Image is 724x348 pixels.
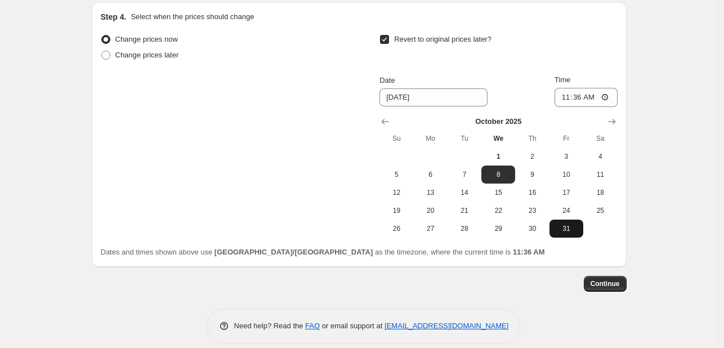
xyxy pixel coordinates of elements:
[379,76,395,84] span: Date
[583,184,617,202] button: Saturday October 18 2025
[418,224,443,233] span: 27
[486,224,511,233] span: 29
[452,170,477,179] span: 7
[379,88,488,106] input: 10/1/2025
[448,184,481,202] button: Tuesday October 14 2025
[131,11,254,23] p: Select when the prices should change
[101,11,127,23] h2: Step 4.
[418,206,443,215] span: 20
[486,188,511,197] span: 15
[520,152,544,161] span: 2
[320,322,385,330] span: or email support at
[515,130,549,148] th: Thursday
[414,202,448,220] button: Monday October 20 2025
[583,166,617,184] button: Saturday October 11 2025
[448,130,481,148] th: Tuesday
[486,152,511,161] span: 1
[305,322,320,330] a: FAQ
[418,170,443,179] span: 6
[588,188,613,197] span: 18
[515,148,549,166] button: Thursday October 2 2025
[554,224,579,233] span: 31
[452,134,477,143] span: Tu
[452,224,477,233] span: 28
[554,206,579,215] span: 24
[101,248,545,256] span: Dates and times shown above use as the timezone, where the current time is
[214,248,373,256] b: [GEOGRAPHIC_DATA]/[GEOGRAPHIC_DATA]
[418,134,443,143] span: Mo
[379,202,413,220] button: Sunday October 19 2025
[481,130,515,148] th: Wednesday
[554,134,579,143] span: Fr
[520,188,544,197] span: 16
[591,279,620,288] span: Continue
[486,170,511,179] span: 8
[486,134,511,143] span: We
[448,220,481,238] button: Tuesday October 28 2025
[549,148,583,166] button: Friday October 3 2025
[515,184,549,202] button: Thursday October 16 2025
[414,166,448,184] button: Monday October 6 2025
[549,202,583,220] button: Friday October 24 2025
[115,51,179,59] span: Change prices later
[520,134,544,143] span: Th
[549,130,583,148] th: Friday
[379,184,413,202] button: Sunday October 12 2025
[554,188,579,197] span: 17
[481,202,515,220] button: Wednesday October 22 2025
[583,130,617,148] th: Saturday
[385,322,508,330] a: [EMAIL_ADDRESS][DOMAIN_NAME]
[584,276,627,292] button: Continue
[513,248,545,256] b: 11:36 AM
[414,184,448,202] button: Monday October 13 2025
[588,134,613,143] span: Sa
[448,202,481,220] button: Tuesday October 21 2025
[520,206,544,215] span: 23
[583,202,617,220] button: Saturday October 25 2025
[377,114,393,130] button: Show previous month, September 2025
[234,322,306,330] span: Need help? Read the
[554,170,579,179] span: 10
[448,166,481,184] button: Tuesday October 7 2025
[414,220,448,238] button: Monday October 27 2025
[379,166,413,184] button: Sunday October 5 2025
[588,170,613,179] span: 11
[555,88,618,107] input: 12:00
[481,220,515,238] button: Wednesday October 29 2025
[515,166,549,184] button: Thursday October 9 2025
[604,114,620,130] button: Show next month, November 2025
[555,75,570,84] span: Time
[452,206,477,215] span: 21
[481,148,515,166] button: Today Wednesday October 1 2025
[520,170,544,179] span: 9
[549,220,583,238] button: Friday October 31 2025
[384,224,409,233] span: 26
[549,166,583,184] button: Friday October 10 2025
[549,184,583,202] button: Friday October 17 2025
[486,206,511,215] span: 22
[554,152,579,161] span: 3
[384,170,409,179] span: 5
[515,202,549,220] button: Thursday October 23 2025
[379,130,413,148] th: Sunday
[481,184,515,202] button: Wednesday October 15 2025
[414,130,448,148] th: Monday
[418,188,443,197] span: 13
[384,206,409,215] span: 19
[515,220,549,238] button: Thursday October 30 2025
[583,148,617,166] button: Saturday October 4 2025
[384,134,409,143] span: Su
[588,152,613,161] span: 4
[384,188,409,197] span: 12
[379,220,413,238] button: Sunday October 26 2025
[520,224,544,233] span: 30
[588,206,613,215] span: 25
[115,35,178,43] span: Change prices now
[481,166,515,184] button: Wednesday October 8 2025
[394,35,491,43] span: Revert to original prices later?
[452,188,477,197] span: 14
